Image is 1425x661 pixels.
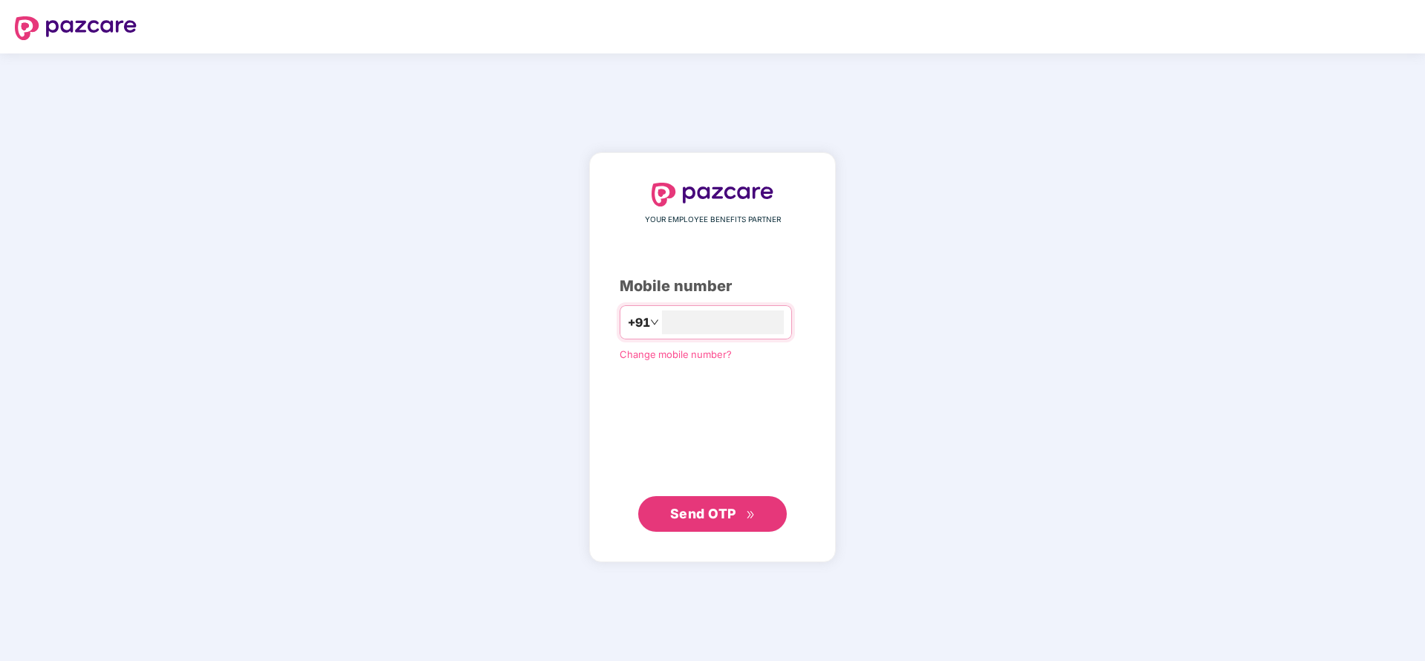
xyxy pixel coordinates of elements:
[620,275,805,298] div: Mobile number
[645,214,781,226] span: YOUR EMPLOYEE BENEFITS PARTNER
[638,496,787,532] button: Send OTPdouble-right
[746,510,756,520] span: double-right
[670,506,736,521] span: Send OTP
[15,16,137,40] img: logo
[628,313,650,332] span: +91
[620,348,732,360] a: Change mobile number?
[652,183,773,206] img: logo
[650,318,659,327] span: down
